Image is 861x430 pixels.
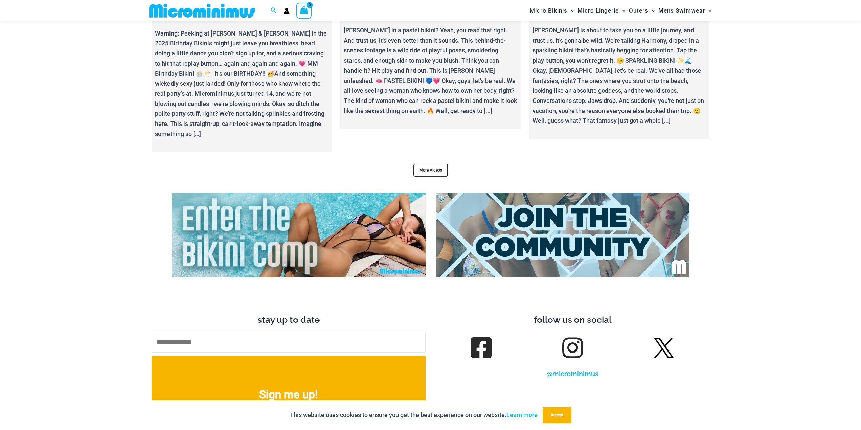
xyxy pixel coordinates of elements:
span: Micro Lingerie [577,2,619,19]
p: [PERSON_NAME] is about to take you on a little journey, and trust us, it's gonna be wild. We're t... [533,25,706,126]
p: This website uses cookies to ensure you get the best experience on our website. [290,410,538,420]
a: View Shopping Cart, empty [296,3,312,18]
span: Menu Toggle [619,2,626,19]
a: Mens SwimwearMenu ToggleMenu Toggle [657,2,713,19]
a: Micro BikinisMenu ToggleMenu Toggle [528,2,576,19]
img: Enter Bikini Comp [172,193,426,277]
span: Menu Toggle [567,2,574,19]
a: Account icon link [284,8,290,14]
a: Micro LingerieMenu ToggleMenu Toggle [576,2,627,19]
span: Mens Swimwear [658,2,705,19]
button: Accept [543,407,571,423]
span: Menu Toggle [648,2,655,19]
a: OutersMenu ToggleMenu Toggle [627,2,657,19]
p: [PERSON_NAME] in a pastel bikini? Yeah, you read that right. And trust us, it's even better than ... [344,25,517,116]
nav: Site Navigation [527,1,715,20]
a: Learn more [506,411,538,418]
a: Search icon link [271,6,277,15]
h3: stay up to date [152,314,426,326]
span: Outers [629,2,648,19]
span: Micro Bikinis [530,2,567,19]
img: MM SHOP LOGO FLAT [146,3,258,18]
img: Twitter X Logo 42562 [654,338,674,358]
h3: follow us on social [436,314,710,326]
span: Menu Toggle [705,2,712,19]
a: @microminimus [547,370,598,378]
a: follow us on Facebook [472,338,491,357]
p: Warning: Peeking at [PERSON_NAME] & [PERSON_NAME] in the 2025 Birthday Bikinis might just leave y... [155,28,328,139]
img: Join Community 2 [436,193,689,277]
a: Follow us on Instagram [563,338,582,357]
a: More Videos [413,164,448,177]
